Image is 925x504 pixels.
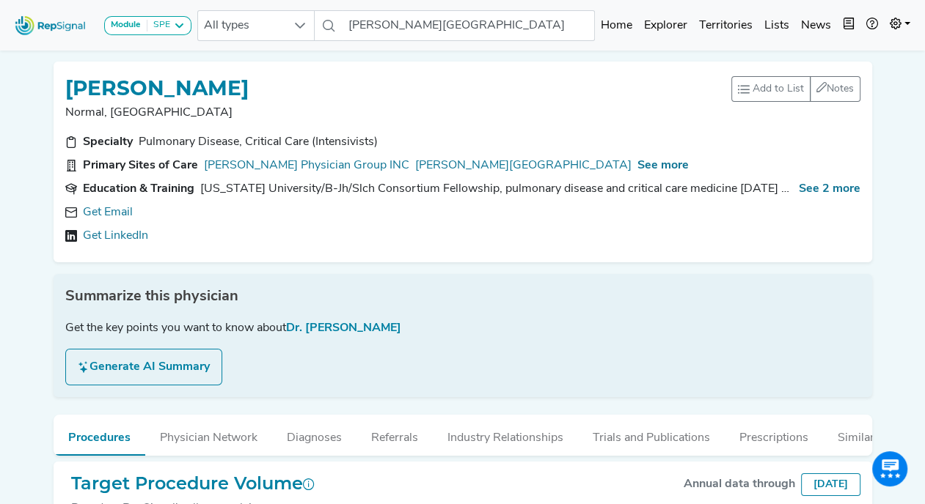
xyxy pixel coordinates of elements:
a: Territories [693,11,758,40]
span: Add to List [753,81,804,97]
a: News [795,11,837,40]
a: [PERSON_NAME][GEOGRAPHIC_DATA] [415,157,632,174]
button: Referrals [357,415,433,454]
button: Prescriptions [725,415,823,454]
strong: Module [111,21,141,29]
div: toolbar [731,76,860,102]
button: Notes [810,76,860,102]
button: Add to List [731,76,811,102]
a: Explorer [638,11,693,40]
a: Lists [758,11,795,40]
a: [PERSON_NAME] Physician Group INC [204,157,409,174]
button: Physician Network [145,415,272,454]
button: Diagnoses [272,415,357,454]
span: All types [198,11,286,40]
div: Primary Sites of Care [83,157,198,174]
p: Normal, [GEOGRAPHIC_DATA] [65,104,731,122]
span: Summarize this physician [65,286,238,308]
div: Pulmonary Disease, Critical Care (Intensivists) [139,133,378,151]
button: Trials and Publications [578,415,725,454]
a: Home [595,11,638,40]
a: Get Email [83,204,133,221]
div: Washington University/B-Jh/Slch Consortium Fellowship, pulmonary disease and critical care medici... [200,180,793,198]
button: Generate AI Summary [65,349,222,385]
h1: [PERSON_NAME] [65,76,249,101]
div: Education & Training [83,180,194,198]
span: See more [637,160,689,171]
input: Search a physician or facility [343,10,595,41]
button: ModuleSPE [104,16,191,35]
div: [DATE] [801,473,860,496]
h2: Target Procedure Volume [71,473,315,494]
div: Annual data through [684,475,795,493]
a: Get LinkedIn [83,227,148,245]
div: SPE [147,20,170,31]
div: Get the key points you want to know about [65,319,860,337]
span: See 2 more [799,183,860,195]
span: Dr. [PERSON_NAME] [286,322,401,334]
button: Industry Relationships [433,415,578,454]
div: Specialty [83,133,133,151]
button: Procedures [54,415,145,456]
button: Intel Book [837,11,860,40]
span: Notes [827,84,854,94]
